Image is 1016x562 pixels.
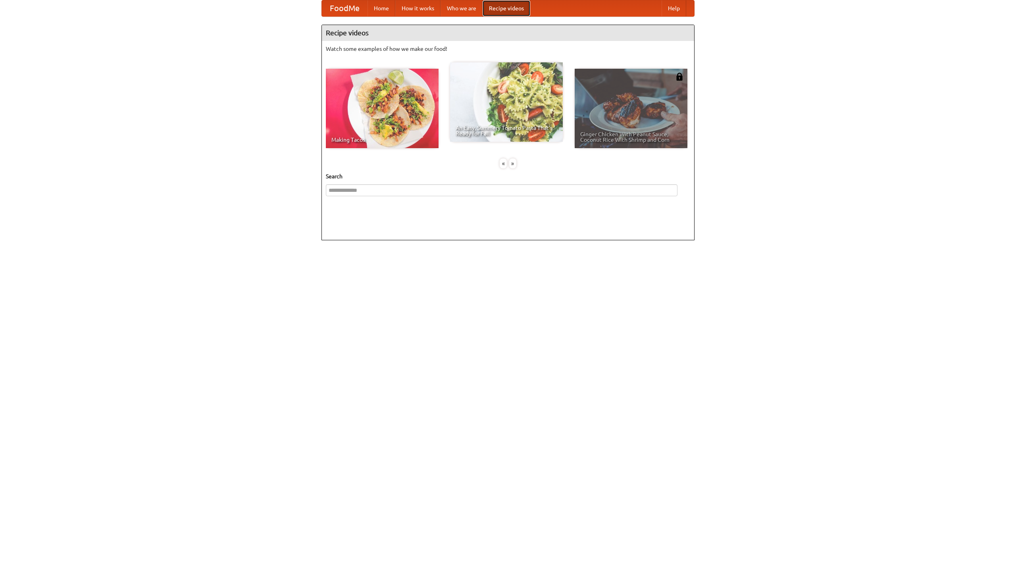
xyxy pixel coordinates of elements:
h4: Recipe videos [322,25,694,41]
h5: Search [326,172,690,180]
a: Home [368,0,395,16]
span: An Easy, Summery Tomato Pasta That's Ready for Fall [456,125,557,136]
p: Watch some examples of how we make our food! [326,45,690,53]
a: How it works [395,0,441,16]
a: Recipe videos [483,0,530,16]
img: 483408.png [675,73,683,81]
div: « [500,158,507,168]
div: » [509,158,516,168]
a: Help [662,0,686,16]
a: Making Tacos [326,69,439,148]
span: Making Tacos [331,137,433,143]
a: FoodMe [322,0,368,16]
a: An Easy, Summery Tomato Pasta That's Ready for Fall [450,62,563,142]
a: Who we are [441,0,483,16]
